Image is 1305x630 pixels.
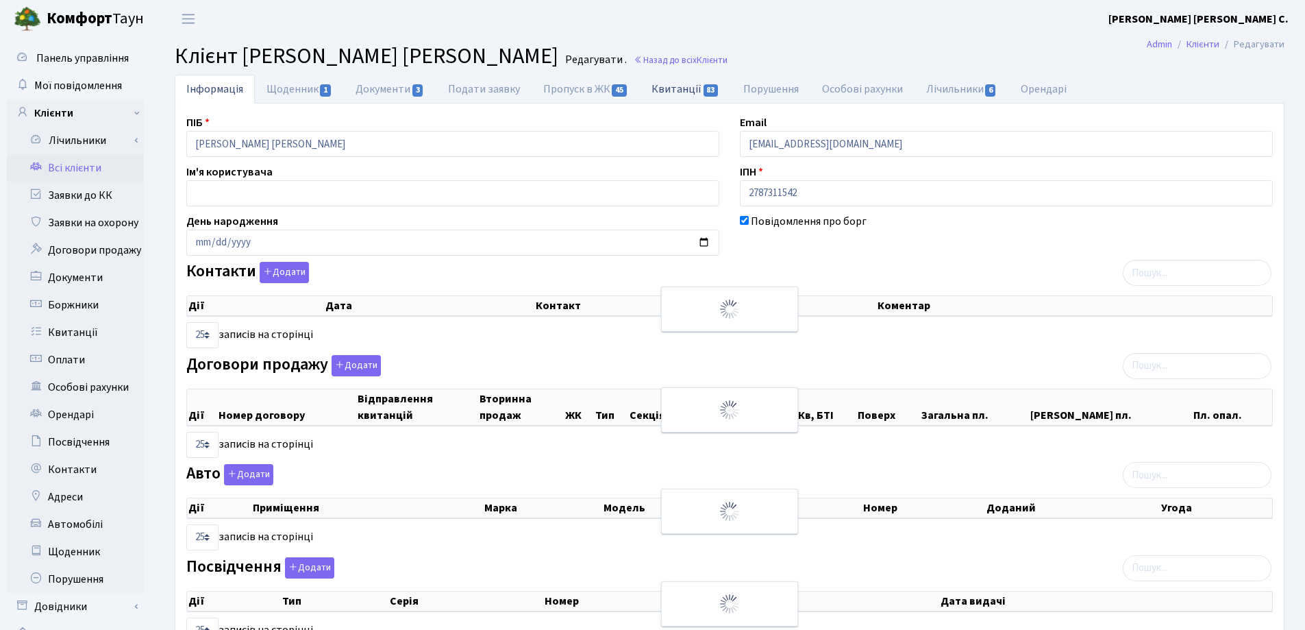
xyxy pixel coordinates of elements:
[7,99,144,127] a: Клієнти
[7,593,144,620] a: Довідники
[186,464,273,485] label: Авто
[47,8,144,31] span: Таун
[1126,30,1305,59] nav: breadcrumb
[324,296,534,315] th: Дата
[751,213,867,230] label: Повідомлення про борг
[862,498,986,518] th: Номер
[14,5,41,33] img: logo.png
[719,500,741,522] img: Обробка...
[412,84,423,97] span: 3
[7,456,144,483] a: Контакти
[1009,75,1078,104] a: Орендарі
[628,389,688,425] th: Секція
[985,84,996,97] span: 6
[719,593,741,615] img: Обробка...
[16,127,144,154] a: Лічильники
[1219,37,1284,52] li: Редагувати
[725,592,940,611] th: Видано
[478,389,564,425] th: Вторинна продаж
[1123,353,1271,379] input: Пошук...
[740,164,763,180] label: ІПН
[1147,37,1172,51] a: Admin
[634,53,728,66] a: Назад до всіхКлієнти
[344,75,436,104] a: Документи
[534,296,876,315] th: Контакт
[640,75,731,103] a: Квитанції
[7,566,144,593] a: Порушення
[7,154,144,182] a: Всі клієнти
[1186,37,1219,51] a: Клієнти
[7,346,144,374] a: Оплати
[7,264,144,291] a: Документи
[7,374,144,401] a: Особові рахунки
[7,511,144,538] a: Автомобілі
[594,389,628,425] th: Тип
[562,53,627,66] small: Редагувати .
[1160,498,1272,518] th: Угода
[697,53,728,66] span: Клієнти
[260,262,309,283] button: Контакти
[186,213,278,230] label: День народження
[186,432,219,458] select: записів на сторінці
[47,8,112,29] b: Комфорт
[7,291,144,319] a: Боржники
[186,322,219,348] select: записів на сторінці
[187,389,217,425] th: Дії
[285,557,334,579] button: Посвідчення
[1029,389,1192,425] th: [PERSON_NAME] пл.
[985,498,1160,518] th: Доданий
[36,51,129,66] span: Панель управління
[751,498,862,518] th: Колір
[175,40,558,72] span: Клієнт [PERSON_NAME] [PERSON_NAME]
[810,75,915,104] a: Особові рахунки
[602,498,751,518] th: Модель
[532,75,640,104] a: Пропуск в ЖК
[332,355,381,376] button: Договори продажу
[186,432,313,458] label: записів на сторінці
[704,84,719,97] span: 83
[543,592,725,611] th: Номер
[175,75,255,104] a: Інформація
[7,72,144,99] a: Мої повідомлення
[186,524,313,550] label: записів на сторінці
[388,592,543,611] th: Серія
[217,389,356,425] th: Номер договору
[320,84,331,97] span: 1
[186,164,273,180] label: Ім'я користувача
[221,462,273,486] a: Додати
[251,498,483,518] th: Приміщення
[856,389,919,425] th: Поверх
[7,428,144,456] a: Посвідчення
[732,75,810,104] a: Порушення
[256,260,309,284] a: Додати
[281,592,388,611] th: Тип
[612,84,627,97] span: 45
[186,114,210,131] label: ПІБ
[34,78,122,93] span: Мої повідомлення
[7,538,144,566] a: Щоденник
[719,298,741,320] img: Обробка...
[356,389,478,425] th: Відправлення квитанцій
[483,498,602,518] th: Марка
[186,524,219,550] select: записів на сторінці
[255,75,344,104] a: Щоденник
[1192,389,1272,425] th: Пл. опал.
[187,296,324,315] th: Дії
[920,389,1029,425] th: Загальна пл.
[171,8,206,30] button: Переключити навігацію
[186,322,313,348] label: записів на сторінці
[186,355,381,376] label: Договори продажу
[719,399,741,421] img: Обробка...
[7,237,144,264] a: Договори продажу
[7,45,144,72] a: Панель управління
[1123,555,1271,581] input: Пошук...
[7,483,144,511] a: Адреси
[876,296,1272,315] th: Коментар
[1108,11,1289,27] a: [PERSON_NAME] [PERSON_NAME] С.
[7,401,144,428] a: Орендарі
[187,592,281,611] th: Дії
[1108,12,1289,27] b: [PERSON_NAME] [PERSON_NAME] С.
[282,555,334,579] a: Додати
[186,262,309,283] label: Контакти
[1123,260,1271,286] input: Пошук...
